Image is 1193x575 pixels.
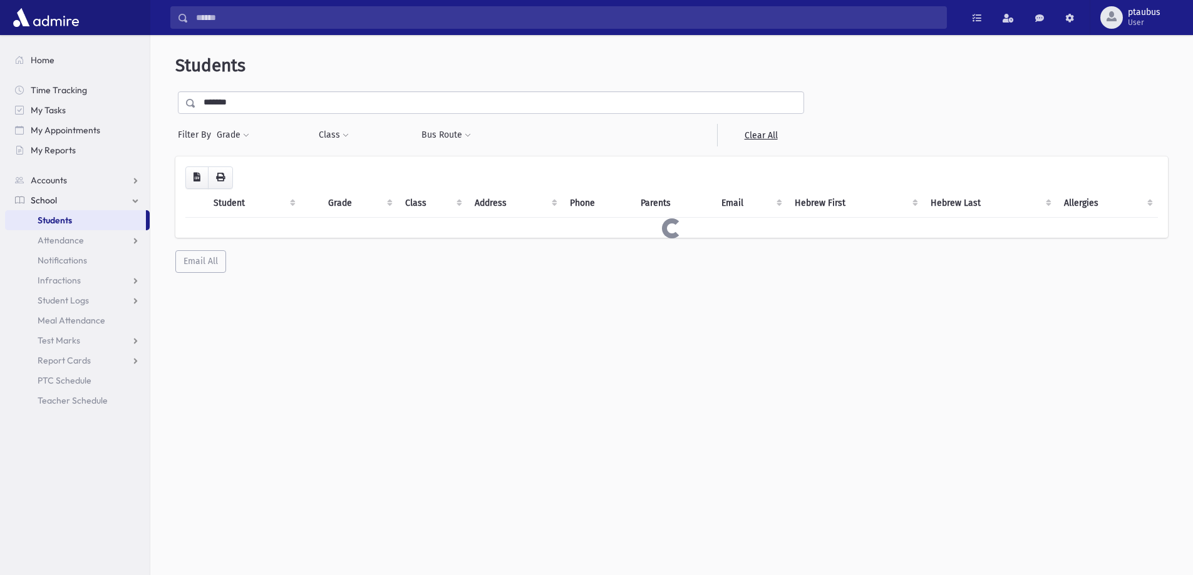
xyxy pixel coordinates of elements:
span: ptaubus [1128,8,1160,18]
th: Phone [562,189,633,218]
th: Parents [633,189,714,218]
span: My Tasks [31,104,66,116]
img: AdmirePro [10,5,82,30]
a: Student Logs [5,290,150,310]
a: Infractions [5,270,150,290]
span: Infractions [38,275,81,286]
span: Meal Attendance [38,315,105,326]
th: Email [714,189,787,218]
button: Print [208,166,233,189]
span: Accounts [31,175,67,186]
span: Report Cards [38,355,91,366]
th: Hebrew Last [923,189,1057,218]
a: Accounts [5,170,150,190]
span: Attendance [38,235,84,246]
span: PTC Schedule [38,375,91,386]
a: Time Tracking [5,80,150,100]
a: Clear All [717,124,804,146]
th: Hebrew First [787,189,922,218]
span: Time Tracking [31,84,87,96]
span: My Reports [31,145,76,156]
a: Meal Attendance [5,310,150,330]
th: Grade [321,189,397,218]
a: My Reports [5,140,150,160]
span: Student Logs [38,295,89,306]
a: PTC Schedule [5,370,150,390]
a: School [5,190,150,210]
span: Home [31,54,54,66]
input: Search [189,6,946,29]
button: Class [318,124,349,146]
th: Student [206,189,301,218]
a: Report Cards [5,350,150,370]
button: Email All [175,250,226,273]
a: My Appointments [5,120,150,140]
span: Notifications [38,255,87,266]
a: Notifications [5,250,150,270]
a: My Tasks [5,100,150,120]
span: Students [38,215,72,226]
th: Class [398,189,468,218]
th: Address [467,189,562,218]
span: School [31,195,57,206]
th: Allergies [1056,189,1158,218]
button: Grade [216,124,250,146]
a: Test Marks [5,330,150,350]
span: Test Marks [38,335,80,346]
span: Teacher Schedule [38,395,108,406]
a: Students [5,210,146,230]
span: Filter By [178,128,216,141]
a: Teacher Schedule [5,390,150,410]
span: My Appointments [31,125,100,136]
a: Home [5,50,150,70]
a: Attendance [5,230,150,250]
button: Bus Route [421,124,472,146]
span: User [1128,18,1160,28]
button: CSV [185,166,209,189]
span: Students [175,55,245,76]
